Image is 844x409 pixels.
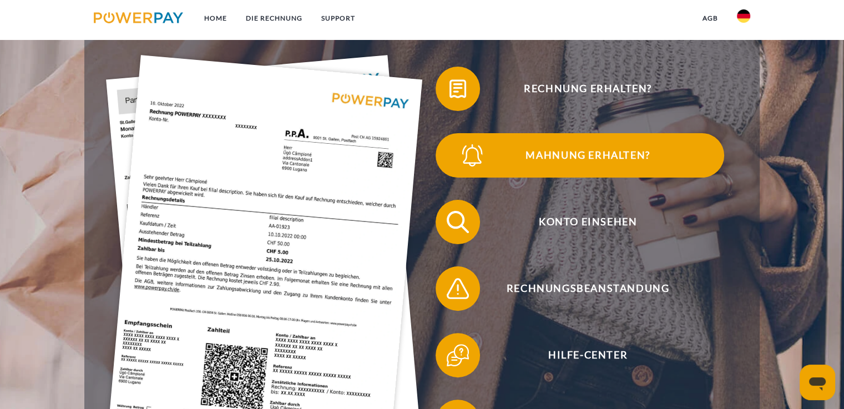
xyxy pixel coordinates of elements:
span: Hilfe-Center [452,333,724,377]
img: qb_bill.svg [444,75,472,103]
button: Mahnung erhalten? [436,133,724,178]
img: de [737,9,750,23]
img: qb_bell.svg [458,142,486,169]
a: SUPPORT [312,8,365,28]
img: qb_search.svg [444,208,472,236]
a: agb [693,8,727,28]
span: Rechnung erhalten? [452,67,724,111]
span: Rechnungsbeanstandung [452,266,724,311]
iframe: Schaltfläche zum Öffnen des Messaging-Fensters [800,365,835,400]
button: Konto einsehen [436,200,724,244]
span: Konto einsehen [452,200,724,244]
span: Mahnung erhalten? [452,133,724,178]
img: qb_warning.svg [444,275,472,302]
button: Rechnung erhalten? [436,67,724,111]
a: DIE RECHNUNG [236,8,312,28]
img: logo-powerpay.svg [94,12,183,23]
img: qb_help.svg [444,341,472,369]
button: Hilfe-Center [436,333,724,377]
a: Home [195,8,236,28]
button: Rechnungsbeanstandung [436,266,724,311]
